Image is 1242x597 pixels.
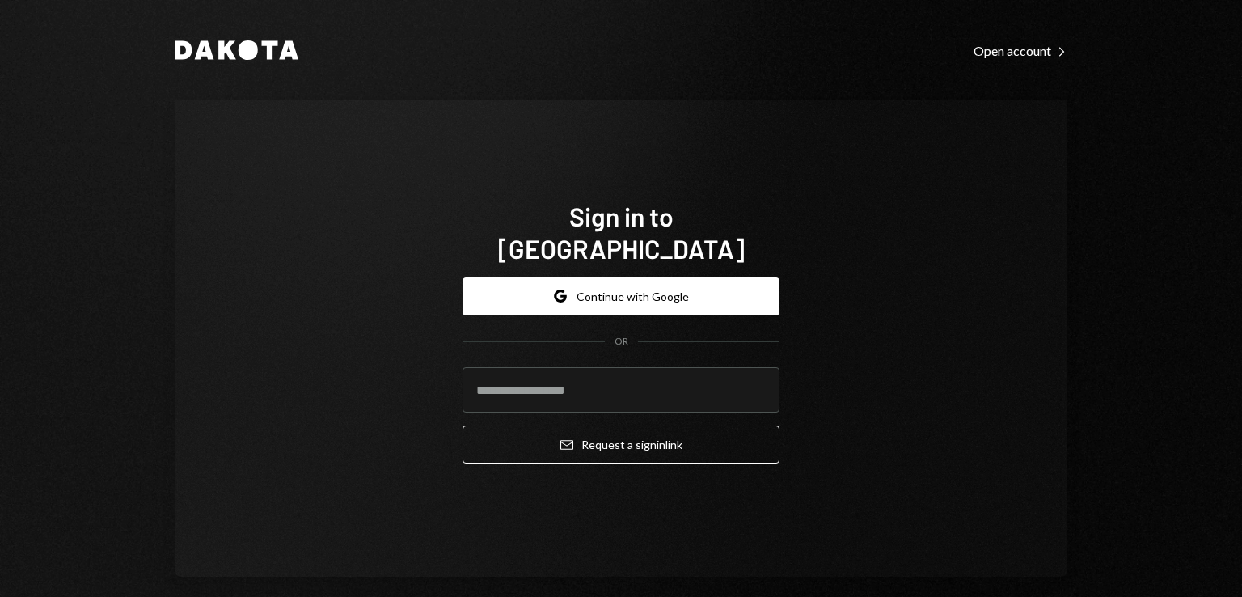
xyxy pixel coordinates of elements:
[974,41,1067,59] a: Open account
[463,277,779,315] button: Continue with Google
[463,200,779,265] h1: Sign in to [GEOGRAPHIC_DATA]
[463,426,779,464] button: Request a signinlink
[974,43,1067,59] div: Open account
[615,335,628,349] div: OR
